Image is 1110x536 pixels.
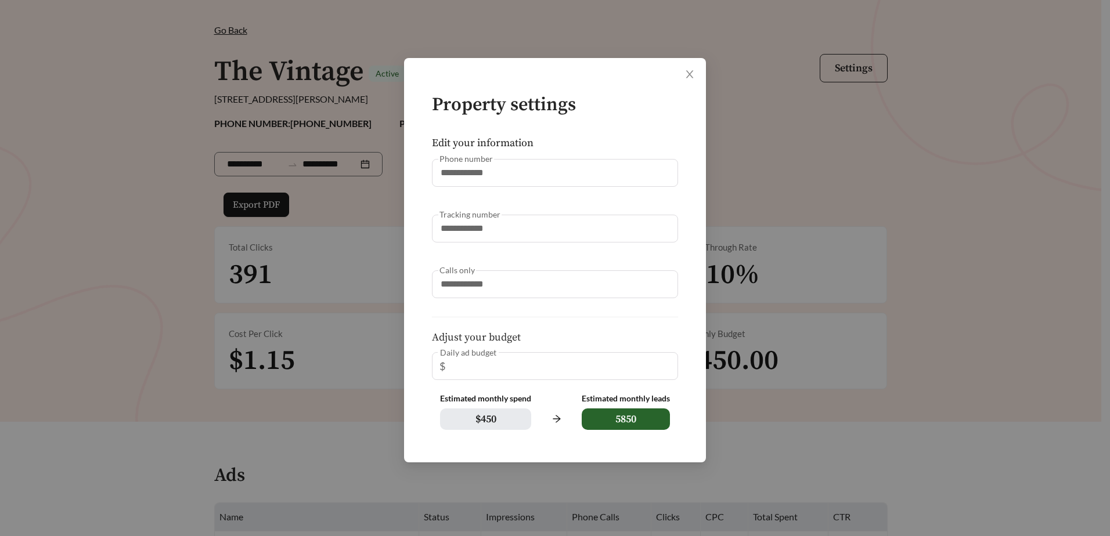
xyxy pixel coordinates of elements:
h5: Edit your information [432,137,678,149]
h5: Adjust your budget [432,332,678,343]
span: $ 450 [440,408,531,430]
h4: Property settings [432,95,678,115]
span: close [684,69,695,79]
span: arrow-right [545,408,567,430]
div: Estimated monthly leads [582,394,670,404]
div: Estimated monthly spend [440,394,531,404]
button: Close [673,58,706,90]
span: 5850 [582,408,670,430]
